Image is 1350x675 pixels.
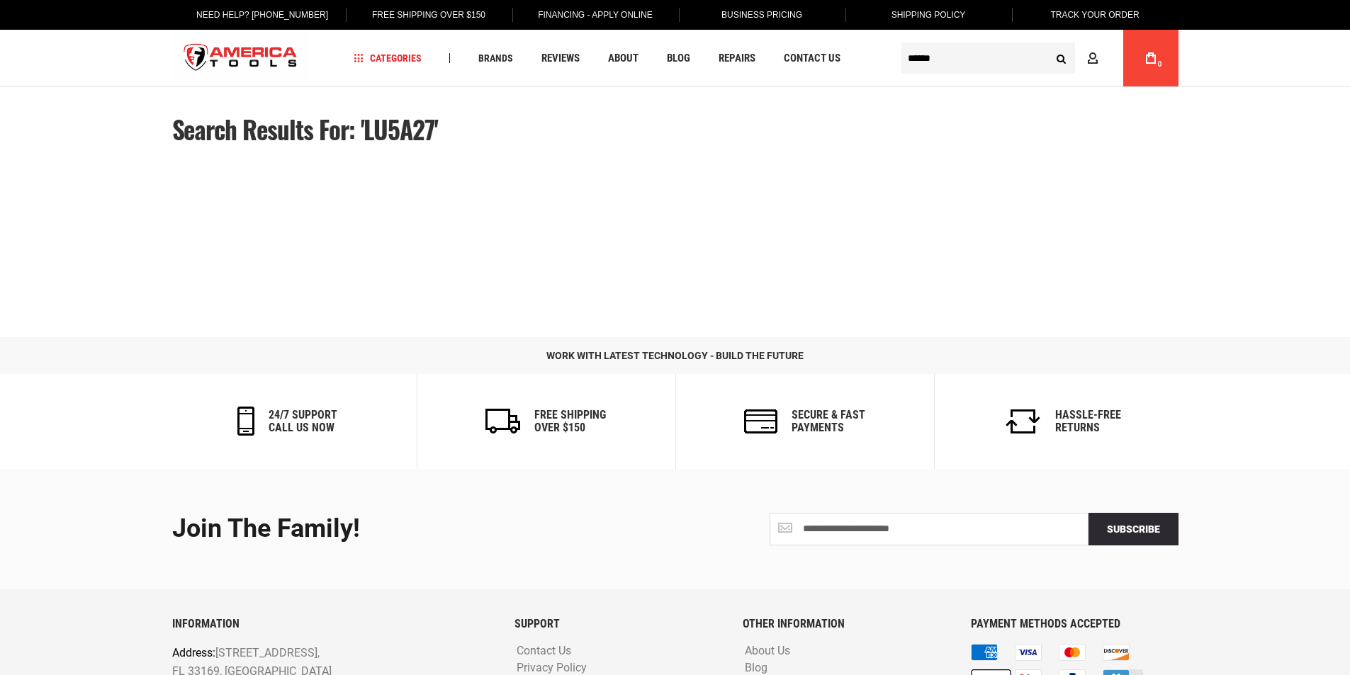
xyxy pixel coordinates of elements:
a: About Us [741,645,794,658]
span: Address: [172,646,215,659]
a: Reviews [535,49,586,68]
h6: OTHER INFORMATION [743,618,950,630]
a: Blog [741,662,771,675]
a: Repairs [712,49,762,68]
h6: SUPPORT [514,618,721,630]
h6: Hassle-Free Returns [1055,409,1121,433]
img: America Tools [172,32,310,85]
span: Subscribe [1107,523,1160,535]
a: Categories [347,49,428,68]
span: Repairs [719,53,755,64]
a: 0 [1137,30,1164,86]
h6: INFORMATION [172,618,493,630]
span: Shipping Policy [891,10,966,20]
a: Blog [660,49,697,68]
span: 0 [1158,60,1162,68]
span: About [608,53,639,64]
a: Privacy Policy [513,662,590,675]
a: store logo [172,32,310,85]
div: Join the Family! [172,515,665,543]
h6: Free Shipping Over $150 [534,409,606,433]
span: Brands [478,53,513,63]
button: Subscribe [1089,513,1179,545]
span: Blog [667,53,690,64]
span: Reviews [541,53,580,64]
h6: secure & fast payments [792,409,865,433]
a: Brands [472,49,519,68]
a: About [602,49,645,68]
h6: 24/7 support call us now [269,409,337,433]
span: Contact Us [784,53,840,64]
a: Contact Us [777,49,847,68]
a: Contact Us [513,645,575,658]
h6: PAYMENT METHODS ACCEPTED [971,618,1178,630]
span: Search results for: 'LU5A27' [172,110,439,147]
button: Search [1048,45,1075,72]
span: Categories [354,53,422,63]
